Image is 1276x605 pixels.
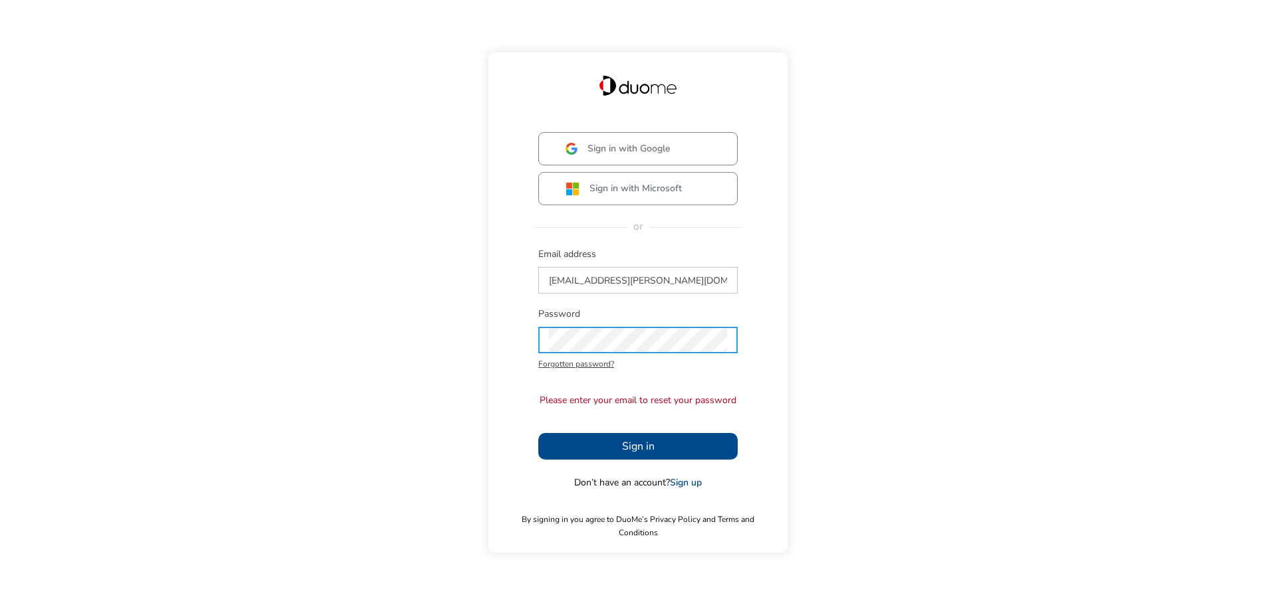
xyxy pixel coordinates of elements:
[622,438,655,454] span: Sign in
[538,248,738,261] span: Email address
[540,394,736,407] p: Please enter your email to reset your password
[587,142,671,155] span: Sign in with Google
[566,181,580,195] img: ms.svg
[538,307,738,321] span: Password
[574,476,702,489] span: Don’t have an account?
[670,476,702,489] a: Sign up
[502,513,774,539] span: By signing in you agree to DuoMe’s Privacy Policy and Terms and Conditions
[599,76,677,96] img: Duome
[589,182,682,195] span: Sign in with Microsoft
[538,172,738,205] button: Sign in with Microsoft
[627,219,650,234] span: or
[566,143,578,155] img: google.svg
[538,132,738,165] button: Sign in with Google
[538,433,738,460] button: Sign in
[538,357,738,371] span: Forgotten password?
